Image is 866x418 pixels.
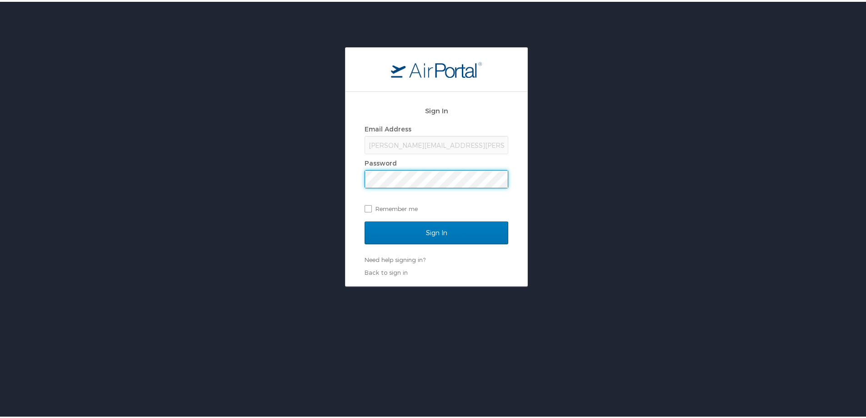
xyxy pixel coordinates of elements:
label: Email Address [365,123,411,131]
a: Back to sign in [365,267,408,274]
img: logo [391,60,482,76]
a: Need help signing in? [365,254,425,262]
input: Sign In [365,220,508,242]
h2: Sign In [365,104,508,114]
label: Password [365,157,397,165]
label: Remember me [365,200,508,214]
